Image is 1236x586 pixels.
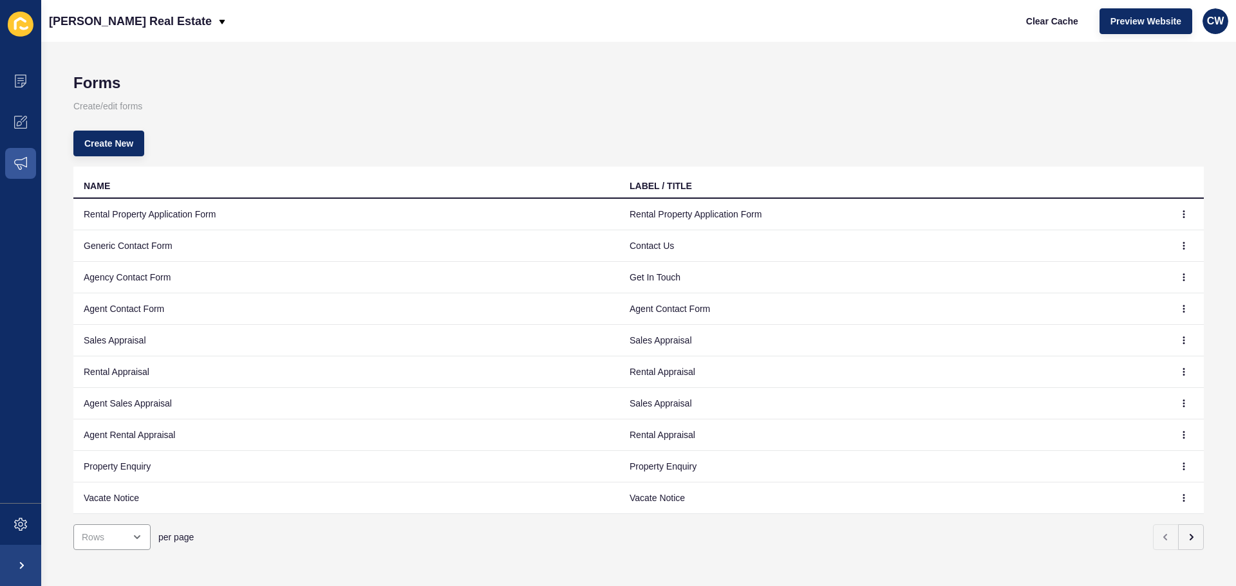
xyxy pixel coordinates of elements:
p: Create/edit forms [73,92,1204,120]
td: Agent Contact Form [619,293,1165,325]
td: Rental Appraisal [73,356,619,388]
div: open menu [73,524,151,550]
td: Agent Rental Appraisal [73,419,619,451]
button: Create New [73,131,144,156]
td: Agent Sales Appraisal [73,388,619,419]
div: LABEL / TITLE [630,179,692,192]
button: Clear Cache [1015,8,1089,34]
td: Rental Property Application Form [619,199,1165,230]
div: NAME [84,179,110,192]
span: CW [1207,15,1224,28]
td: Sales Appraisal [619,325,1165,356]
td: Rental Appraisal [619,419,1165,451]
span: Preview Website [1110,15,1181,28]
h1: Forms [73,74,1204,92]
td: Agency Contact Form [73,262,619,293]
td: Rental Appraisal [619,356,1165,388]
td: Agent Contact Form [73,293,619,325]
td: Vacate Notice [619,482,1165,514]
td: Vacate Notice [73,482,619,514]
td: Property Enquiry [73,451,619,482]
span: Create New [84,137,133,150]
td: Sales Appraisal [619,388,1165,419]
td: Rental Property Application Form [73,199,619,230]
td: Sales Appraisal [73,325,619,356]
td: Contact Us [619,230,1165,262]
td: Get In Touch [619,262,1165,293]
button: Preview Website [1100,8,1192,34]
td: Generic Contact Form [73,230,619,262]
span: Clear Cache [1026,15,1078,28]
span: per page [158,531,194,544]
td: Property Enquiry [619,451,1165,482]
p: [PERSON_NAME] Real Estate [49,5,212,37]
